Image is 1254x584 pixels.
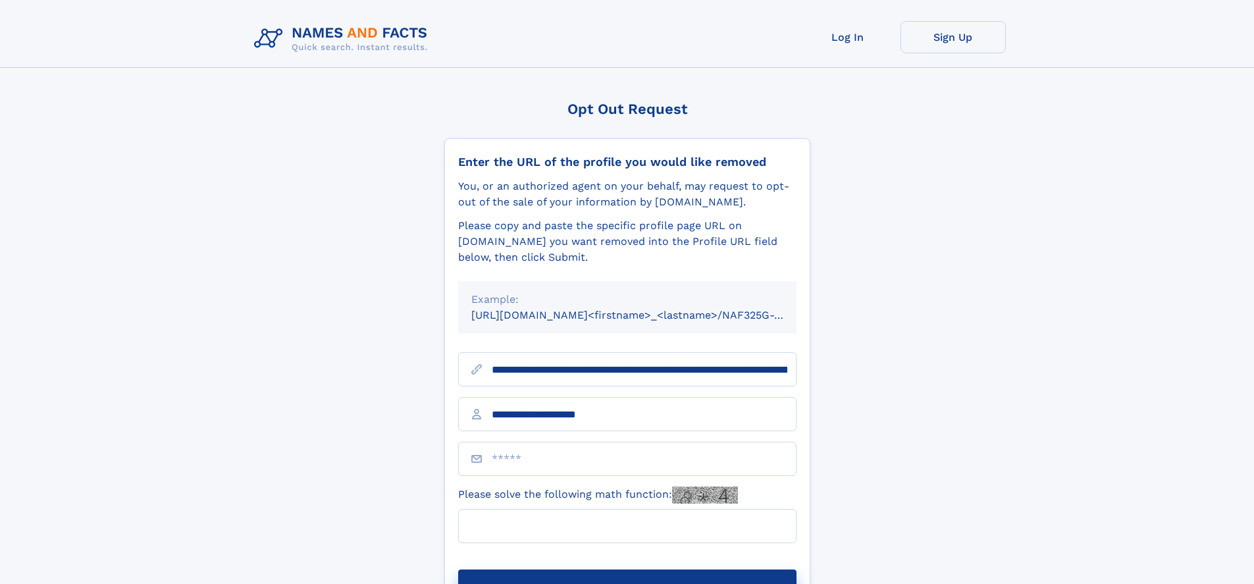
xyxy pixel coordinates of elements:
[458,218,797,265] div: Please copy and paste the specific profile page URL on [DOMAIN_NAME] you want removed into the Pr...
[458,155,797,169] div: Enter the URL of the profile you would like removed
[458,487,738,504] label: Please solve the following math function:
[444,101,810,117] div: Opt Out Request
[471,292,783,307] div: Example:
[249,21,438,57] img: Logo Names and Facts
[471,309,822,321] small: [URL][DOMAIN_NAME]<firstname>_<lastname>/NAF325G-xxxxxxxx
[901,21,1006,53] a: Sign Up
[795,21,901,53] a: Log In
[458,178,797,210] div: You, or an authorized agent on your behalf, may request to opt-out of the sale of your informatio...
